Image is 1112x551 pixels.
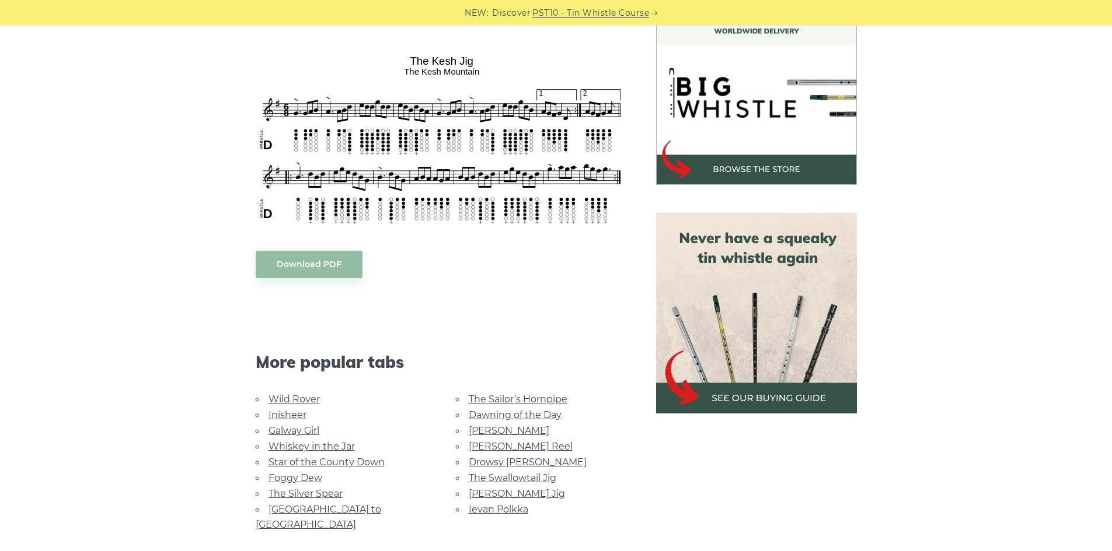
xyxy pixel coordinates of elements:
a: Dawning of the Day [469,409,562,420]
a: PST10 - Tin Whistle Course [532,6,649,20]
a: Galway Girl [269,425,319,436]
a: [PERSON_NAME] Jig [469,488,565,499]
a: Wild Rover [269,394,320,405]
a: The Swallowtail Jig [469,472,556,483]
a: [PERSON_NAME] [469,425,549,436]
a: Star of the County Down [269,457,385,468]
a: [PERSON_NAME] Reel [469,441,573,452]
a: Download PDF [256,251,362,278]
a: Ievan Polkka [469,504,528,515]
a: The Silver Spear [269,488,343,499]
a: The Sailor’s Hornpipe [469,394,567,405]
img: The Kesh Jig Tin Whistle Tabs & Sheet Music [256,51,628,227]
img: tin whistle buying guide [656,213,857,413]
a: Inisheer [269,409,306,420]
span: More popular tabs [256,352,628,372]
a: Foggy Dew [269,472,322,483]
a: Drowsy [PERSON_NAME] [469,457,587,468]
span: NEW: [465,6,489,20]
span: Discover [492,6,531,20]
a: [GEOGRAPHIC_DATA] to [GEOGRAPHIC_DATA] [256,504,381,530]
a: Whiskey in the Jar [269,441,355,452]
